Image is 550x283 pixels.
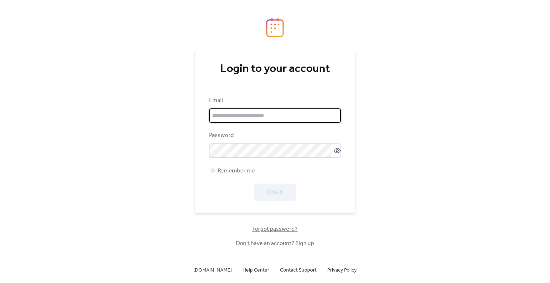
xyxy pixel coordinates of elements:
[236,239,314,248] span: Don't have an account?
[266,18,284,37] img: logo
[209,62,341,76] div: Login to your account
[252,227,298,231] a: Forgot password?
[327,265,357,274] a: Privacy Policy
[218,167,255,175] span: Remember me
[252,225,298,234] span: Forgot password?
[280,265,317,274] a: Contact Support
[209,96,339,105] div: Email
[209,131,339,140] div: Password
[242,265,269,274] a: Help Center
[295,238,314,249] a: Sign up
[193,265,232,274] a: [DOMAIN_NAME]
